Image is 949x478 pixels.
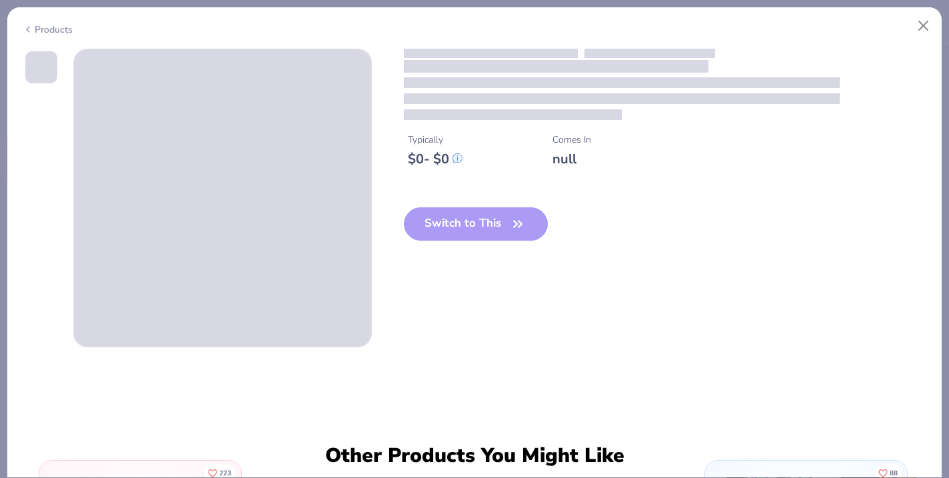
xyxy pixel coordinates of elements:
div: $ 0 - $ 0 [408,151,463,167]
button: Close [911,13,936,39]
div: Products [23,23,73,37]
span: 223 [219,470,231,477]
span: 88 [890,470,898,477]
div: Typically [408,133,463,147]
div: Other Products You Might Like [317,444,632,468]
div: Comes In [552,133,591,147]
